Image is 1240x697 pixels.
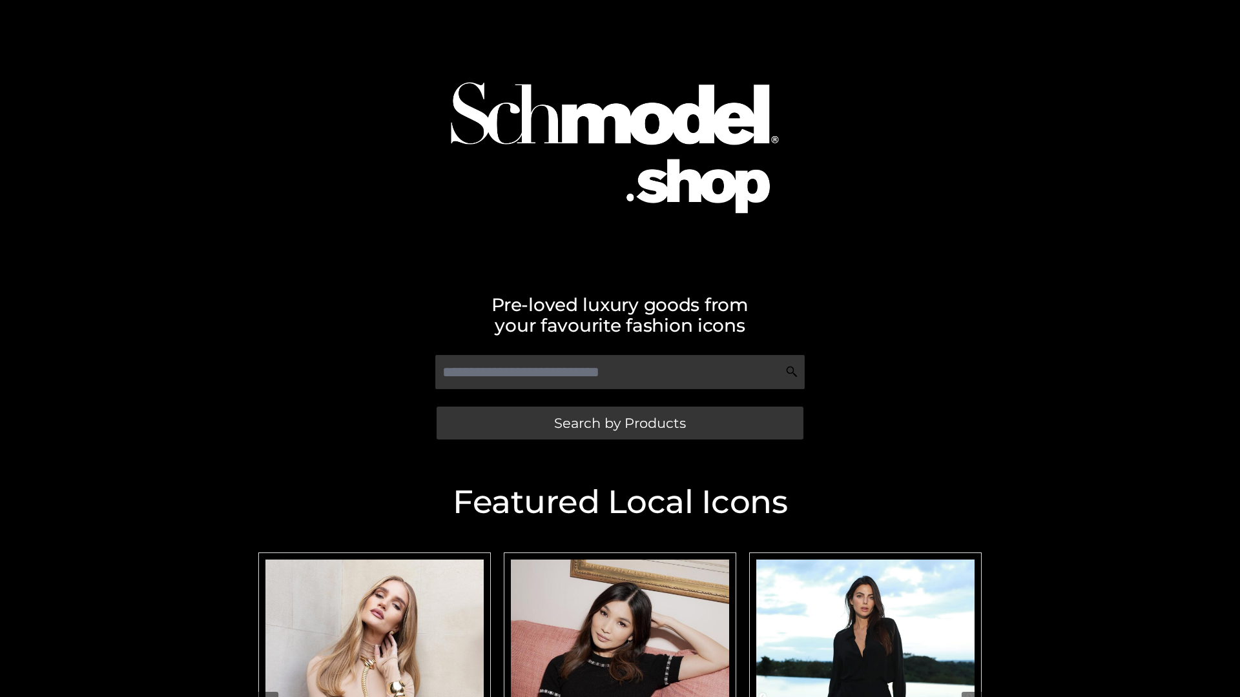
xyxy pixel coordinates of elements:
a: Search by Products [437,407,803,439]
h2: Pre-loved luxury goods from your favourite fashion icons [252,294,988,336]
span: Search by Products [554,416,686,430]
img: Search Icon [785,365,798,378]
h2: Featured Local Icons​ [252,486,988,518]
